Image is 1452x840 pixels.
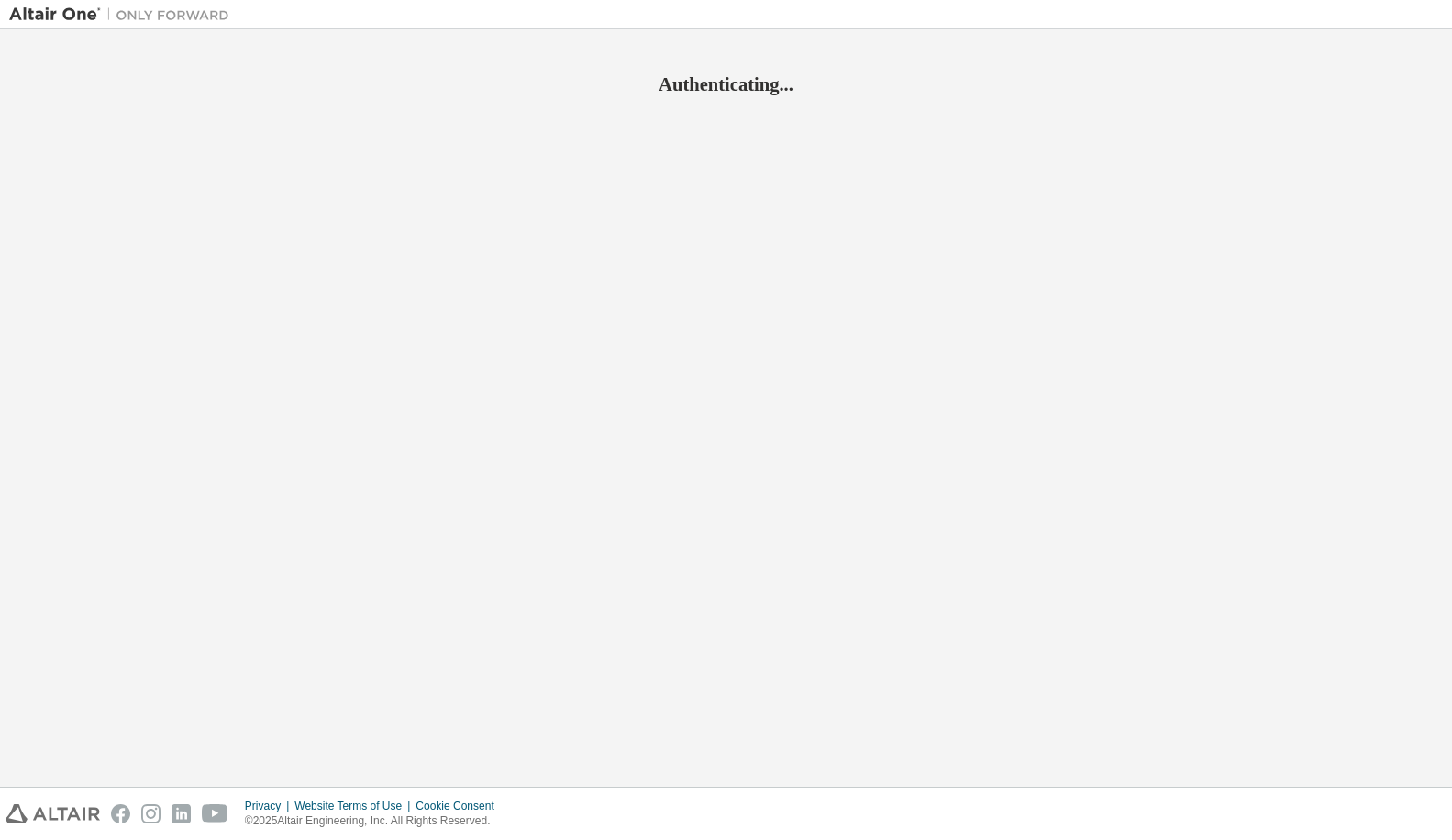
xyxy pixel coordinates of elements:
h2: Authenticating... [9,72,1443,96]
img: youtube.svg [202,804,228,823]
p: © 2025 Altair Engineering, Inc. All Rights Reserved. [245,813,505,829]
div: Website Terms of Use [294,799,416,813]
img: altair_logo.svg [6,804,100,823]
div: Cookie Consent [416,799,504,813]
img: linkedin.svg [172,804,191,823]
img: facebook.svg [111,804,130,823]
div: Privacy [245,799,294,813]
img: instagram.svg [141,804,161,823]
img: Altair One [9,6,238,24]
